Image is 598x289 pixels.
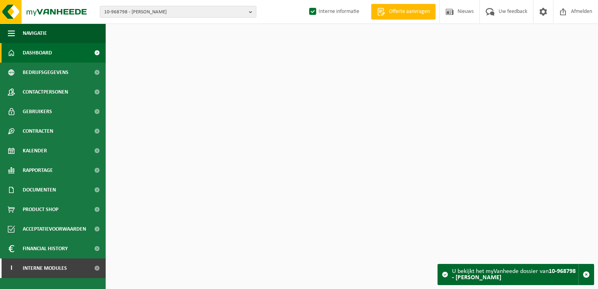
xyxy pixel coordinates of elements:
span: Acceptatievoorwaarden [23,219,86,239]
span: Contracten [23,121,53,141]
span: Documenten [23,180,56,200]
span: Interne modules [23,258,67,278]
span: 10-968798 - [PERSON_NAME] [104,6,246,18]
span: Dashboard [23,43,52,63]
div: U bekijkt het myVanheede dossier van [452,264,578,285]
a: Offerte aanvragen [371,4,436,20]
strong: 10-968798 - [PERSON_NAME] [452,268,576,281]
label: Interne informatie [308,6,359,18]
button: 10-968798 - [PERSON_NAME] [100,6,256,18]
span: Bedrijfsgegevens [23,63,68,82]
span: Gebruikers [23,102,52,121]
span: Kalender [23,141,47,161]
span: I [8,258,15,278]
span: Financial History [23,239,68,258]
span: Rapportage [23,161,53,180]
span: Contactpersonen [23,82,68,102]
span: Offerte aanvragen [387,8,432,16]
span: Product Shop [23,200,58,219]
span: Navigatie [23,23,47,43]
